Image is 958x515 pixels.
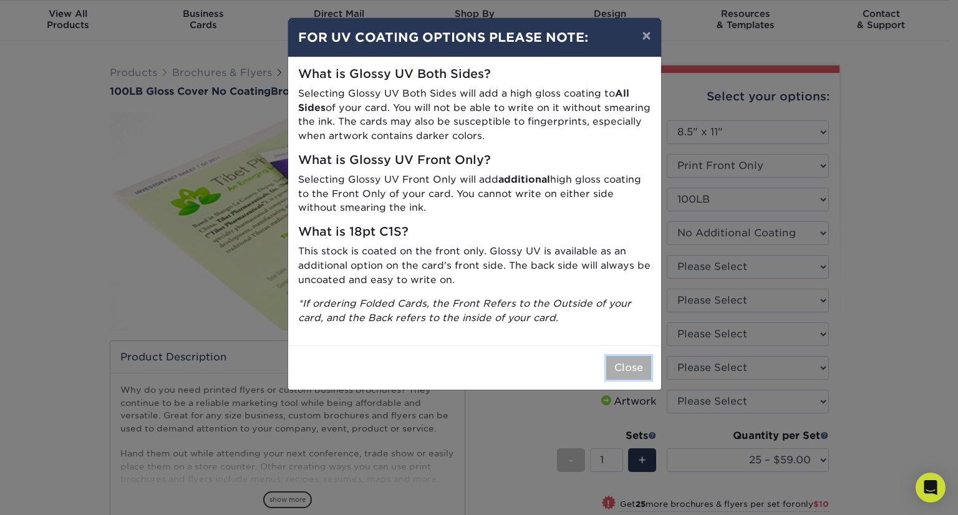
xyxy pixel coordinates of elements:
[298,67,651,82] h5: What is Glossy UV Both Sides?
[298,153,651,168] h5: What is Glossy UV Front Only?
[632,18,660,53] button: ×
[298,173,651,215] p: Selecting Glossy UV Front Only will add high gloss coating to the Front Only of your card. You ca...
[298,225,651,239] h5: What is 18pt C1S?
[298,87,651,143] p: Selecting Glossy UV Both Sides will add a high gloss coating to of your card. You will not be abl...
[916,473,946,503] div: Open Intercom Messenger
[298,297,631,324] i: *If ordering Folded Cards, the Front Refers to the Outside of your card, and the Back refers to t...
[298,244,651,287] p: This stock is coated on the front only. Glossy UV is available as an additional option on the car...
[298,28,651,47] h4: FOR UV COATING OPTIONS PLEASE NOTE:
[298,87,629,113] strong: All Sides
[606,356,651,380] button: Close
[498,173,550,185] strong: additional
